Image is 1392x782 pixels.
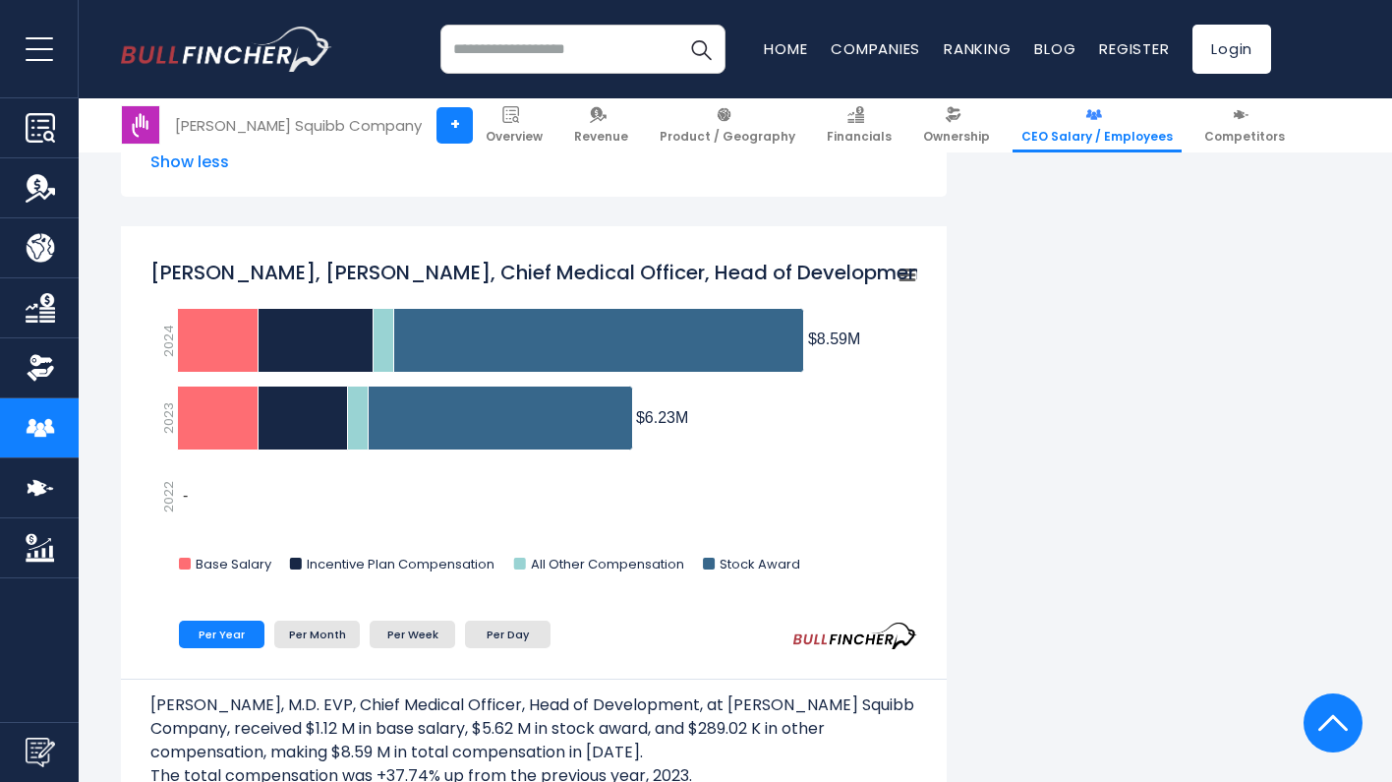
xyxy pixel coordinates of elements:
a: Ranking [944,38,1011,59]
div: [PERSON_NAME] Squibb Company [175,114,422,137]
a: Revenue [565,98,637,152]
li: Per Day [465,621,551,648]
a: Home [764,38,807,59]
p: [PERSON_NAME], M.D. EVP, Chief Medical Officer, Head of Development, at [PERSON_NAME] Squibb Comp... [150,693,917,764]
img: BMY logo [122,106,159,144]
span: Financials [827,129,892,145]
li: Per Year [179,621,264,648]
span: Product / Geography [660,129,795,145]
button: Search [676,25,725,74]
a: Product / Geography [651,98,804,152]
a: Financials [818,98,900,152]
text: 2023 [159,402,178,434]
text: Incentive Plan Compensation [307,555,494,573]
text: Stock Award [720,555,800,573]
a: Register [1099,38,1169,59]
li: Per Month [274,621,360,648]
a: Competitors [1195,98,1294,152]
span: Revenue [574,129,628,145]
a: + [436,107,473,144]
span: Overview [486,129,543,145]
text: Base Salary [196,555,272,573]
a: Ownership [914,98,999,152]
tspan: [PERSON_NAME], [PERSON_NAME], Chief Medical Officer, Head of Development [150,259,928,286]
li: Per Week [370,621,455,648]
tspan: $8.59M [808,331,860,347]
span: Competitors [1204,129,1285,145]
span: CEO Salary / Employees [1021,129,1173,145]
a: Login [1192,25,1271,74]
text: - [183,487,188,504]
text: 2024 [159,325,178,357]
text: All Other Compensation [531,555,684,573]
span: Ownership [923,129,990,145]
text: 2022 [159,481,178,512]
a: Companies [831,38,920,59]
a: Overview [477,98,551,152]
a: Blog [1034,38,1075,59]
img: Ownership [26,353,55,383]
a: Go to homepage [121,27,332,72]
img: bullfincher logo [121,27,332,72]
svg: Samit Hirawat, M.D. EVP, Chief Medical Officer, Head of Development [150,249,917,593]
a: CEO Salary / Employees [1013,98,1182,152]
tspan: $6.23M [636,409,688,426]
span: Show less [150,150,917,174]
